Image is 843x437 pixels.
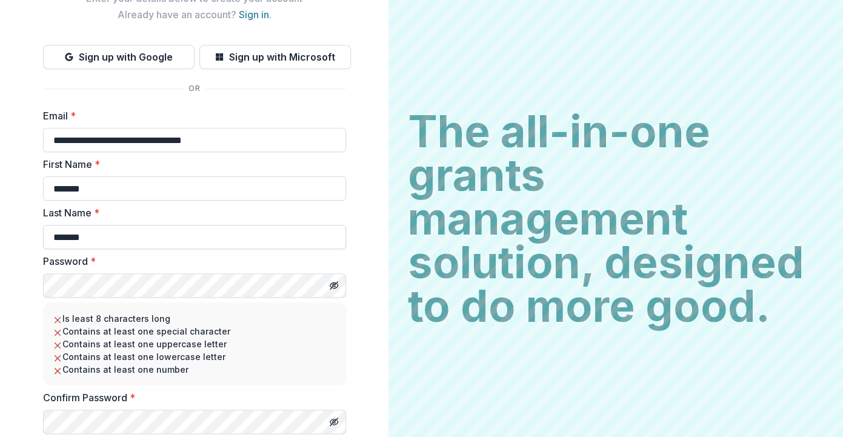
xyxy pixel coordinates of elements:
[43,254,339,269] label: Password
[43,45,195,69] button: Sign up with Google
[53,312,336,325] li: Is least 8 characters long
[239,8,269,21] a: Sign in
[43,390,339,405] label: Confirm Password
[53,350,336,363] li: Contains at least one lowercase letter
[324,276,344,295] button: Toggle password visibility
[53,325,336,338] li: Contains at least one special character
[43,9,346,21] h2: Already have an account? .
[199,45,351,69] button: Sign up with Microsoft
[43,108,339,123] label: Email
[324,412,344,432] button: Toggle password visibility
[53,363,336,376] li: Contains at least one number
[53,338,336,350] li: Contains at least one uppercase letter
[43,157,339,172] label: First Name
[43,205,339,220] label: Last Name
